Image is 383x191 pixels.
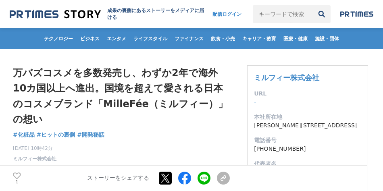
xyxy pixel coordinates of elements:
a: #ヒットの裏側 [37,131,75,139]
h2: 成果の裏側にあるストーリーをメディアに届ける [107,7,204,21]
a: テクノロジー [41,28,76,49]
span: #ヒットの裏側 [37,131,75,138]
a: 配信ログイン [204,5,250,23]
dt: 代表者名 [254,160,361,168]
p: ストーリーをシェアする [87,175,149,182]
dd: [PERSON_NAME][STREET_ADDRESS] [254,121,361,130]
img: 成果の裏側にあるストーリーをメディアに届ける [10,9,101,20]
span: 飲食・小売 [208,35,238,42]
a: #化粧品 [13,131,35,139]
span: ライフスタイル [130,35,171,42]
dt: URL [254,89,361,98]
dd: [PHONE_NUMBER] [254,145,361,153]
dd: - [254,98,361,106]
a: #開発秘話 [77,131,104,139]
a: ビジネス [77,28,103,49]
a: 医療・健康 [280,28,311,49]
span: エンタメ [104,35,129,42]
span: 医療・健康 [280,35,311,42]
h1: 万バズコスメを多数発売し、わずか2年で海外10カ国以上へ進出。国境を超えて愛される日本のコスメブランド「MilleFée（ミルフィー）」の想い [13,65,230,127]
span: ファイナンス [171,35,207,42]
a: ファイナンス [171,28,207,49]
a: 飲食・小売 [208,28,238,49]
span: #化粧品 [13,131,35,138]
dt: 本社所在地 [254,113,361,121]
a: 施設・団体 [312,28,342,49]
a: ライフスタイル [130,28,171,49]
span: キャリア・教育 [239,35,279,42]
a: ミルフィー株式会社 [254,73,319,82]
a: 成果の裏側にあるストーリーをメディアに届ける 成果の裏側にあるストーリーをメディアに届ける [10,7,204,21]
a: キャリア・教育 [239,28,279,49]
span: ビジネス [77,35,103,42]
a: ミルフィー株式会社 [13,155,56,162]
a: エンタメ [104,28,129,49]
span: #開発秘話 [77,131,104,138]
img: prtimes [340,11,373,17]
span: 施設・団体 [312,35,342,42]
span: テクノロジー [41,35,76,42]
button: 検索 [313,5,331,23]
p: 1 [13,180,21,184]
dt: 電話番号 [254,136,361,145]
span: [DATE] 10時42分 [13,145,56,152]
input: キーワードで検索 [253,5,313,23]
